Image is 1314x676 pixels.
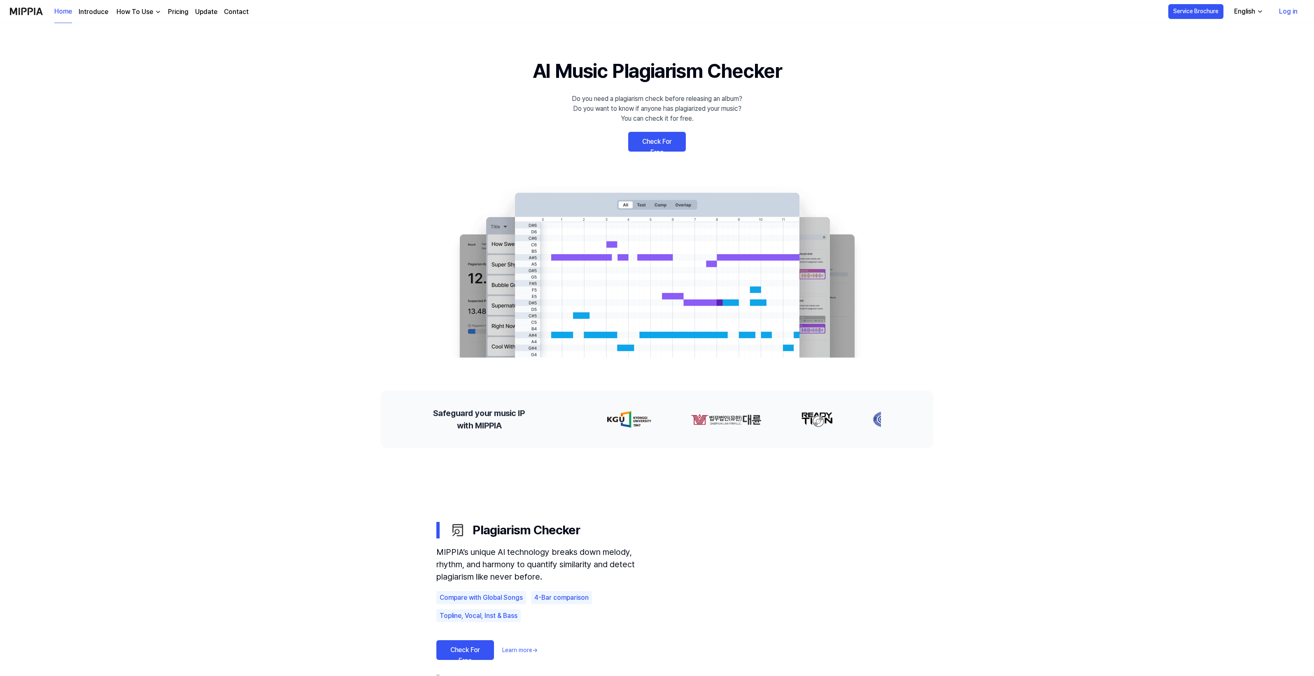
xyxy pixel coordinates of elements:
[533,56,782,86] h1: AI Music Plagiarism Checker
[502,646,538,655] a: Learn more→
[433,407,525,432] h2: Safeguard your music IP with MIPPIA
[436,609,521,622] div: Topline, Vocal, Inst & Bass
[436,640,494,660] a: Check For Free
[1168,4,1223,19] button: Service Brochure
[436,591,526,604] div: Compare with Global Songs
[443,185,871,358] img: main Image
[224,7,249,17] a: Contact
[115,7,161,17] button: How To Use
[79,7,108,17] a: Introduce
[155,9,161,15] img: down
[115,7,155,17] div: How To Use
[628,132,686,152] a: Check For Free
[797,411,829,428] img: partner-logo-2
[603,411,648,428] img: partner-logo-0
[436,546,878,667] div: Plagiarism Checker
[1228,3,1268,20] button: English
[195,7,217,17] a: Update
[572,94,742,124] div: Do you need a plagiarism check before releasing an album? Do you want to know if anyone has plagi...
[869,411,895,428] img: partner-logo-3
[687,411,758,428] img: partner-logo-1
[450,521,878,539] div: Plagiarism Checker
[54,0,72,23] a: Home
[168,7,189,17] a: Pricing
[436,514,878,546] button: Plagiarism Checker
[1232,7,1257,16] div: English
[531,591,592,604] div: 4-Bar comparison
[436,546,659,583] div: MIPPIA’s unique AI technology breaks down melody, rhythm, and harmony to quantify similarity and ...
